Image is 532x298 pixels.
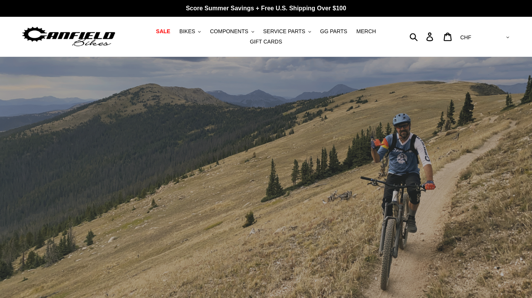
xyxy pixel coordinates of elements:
[316,26,351,37] a: GG PARTS
[263,28,305,35] span: SERVICE PARTS
[152,26,174,37] a: SALE
[179,28,195,35] span: BIKES
[206,26,258,37] button: COMPONENTS
[250,39,282,45] span: GIFT CARDS
[210,28,248,35] span: COMPONENTS
[353,26,380,37] a: MERCH
[356,28,376,35] span: MERCH
[259,26,314,37] button: SERVICE PARTS
[21,25,116,49] img: Canfield Bikes
[176,26,205,37] button: BIKES
[156,28,170,35] span: SALE
[246,37,286,47] a: GIFT CARDS
[320,28,347,35] span: GG PARTS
